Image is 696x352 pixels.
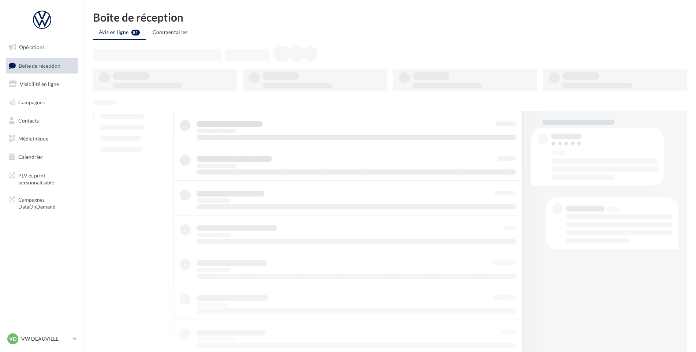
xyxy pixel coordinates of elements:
[18,195,75,210] span: Campagnes DataOnDemand
[4,192,80,213] a: Campagnes DataOnDemand
[4,95,80,110] a: Campagnes
[18,135,48,142] span: Médiathèque
[9,335,16,342] span: VD
[153,29,188,35] span: Commentaires
[4,149,80,165] a: Calendrier
[4,131,80,146] a: Médiathèque
[19,62,60,68] span: Boîte de réception
[20,81,59,87] span: Visibilité en ligne
[4,168,80,189] a: PLV et print personnalisable
[19,44,45,50] span: Opérations
[4,113,80,128] a: Contacts
[4,40,80,55] a: Opérations
[93,12,687,23] div: Boîte de réception
[6,332,78,346] a: VD VW DEAUVILLE
[4,58,80,74] a: Boîte de réception
[4,76,80,92] a: Visibilité en ligne
[18,99,45,105] span: Campagnes
[18,171,75,186] span: PLV et print personnalisable
[18,117,39,123] span: Contacts
[21,335,70,342] p: VW DEAUVILLE
[18,154,43,160] span: Calendrier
